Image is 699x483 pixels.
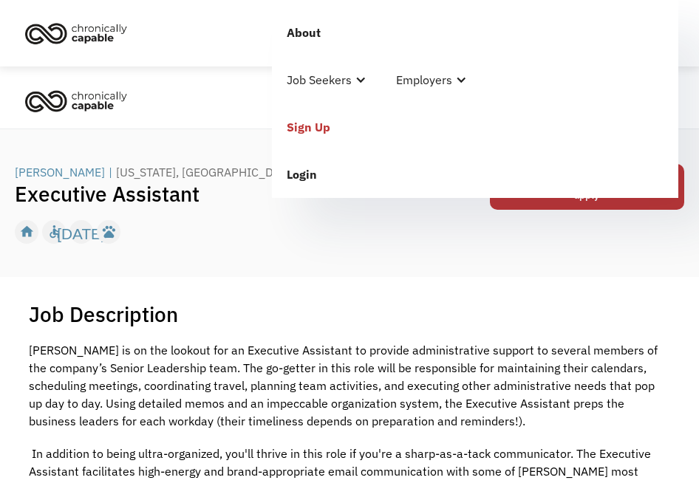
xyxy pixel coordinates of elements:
[21,84,138,117] a: home
[19,221,35,243] div: home
[21,17,132,49] img: Chronically Capable logo
[21,17,138,49] a: home
[101,221,117,243] div: pets
[272,103,678,151] a: Sign Up
[272,9,678,56] a: About
[396,71,452,89] div: Employers
[15,163,105,181] div: [PERSON_NAME]
[29,301,178,327] h1: Job Description
[57,221,105,243] div: [DATE]
[21,84,132,117] img: Chronically Capable logo
[272,56,381,103] div: Job Seekers
[15,181,490,207] h1: Executive Assistant
[116,163,297,181] div: [US_STATE], [GEOGRAPHIC_DATA]
[287,71,352,89] div: Job Seekers
[109,163,112,181] div: |
[272,151,678,198] a: Login
[47,221,62,243] div: accessible
[381,56,482,103] div: Employers
[15,163,301,181] a: [PERSON_NAME]|[US_STATE], [GEOGRAPHIC_DATA]
[29,343,658,428] span: [PERSON_NAME] is on the lookout for an Executive Assistant to provide administrative support to s...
